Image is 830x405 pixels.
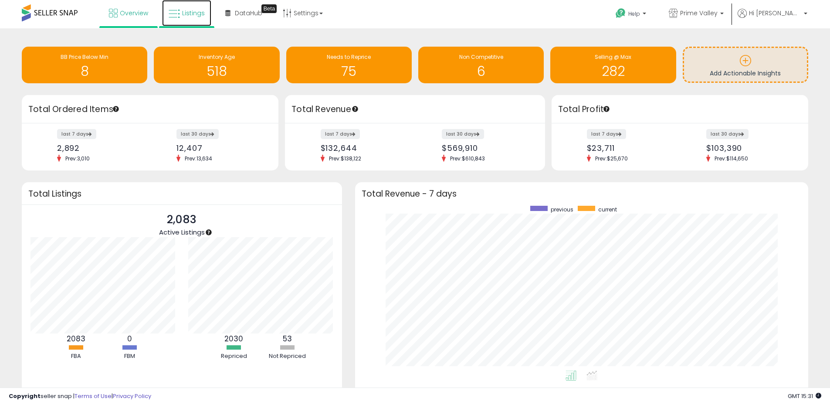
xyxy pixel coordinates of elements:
div: $132,644 [321,143,409,153]
b: 2030 [224,334,243,344]
label: last 7 days [57,129,96,139]
h1: 518 [158,64,275,78]
a: Terms of Use [75,392,112,400]
span: Prev: $114,650 [710,155,752,162]
div: 12,407 [176,143,263,153]
span: Inventory Age [199,53,235,61]
a: Needs to Reprice 75 [286,47,412,83]
span: current [598,206,617,213]
span: Active Listings [159,228,205,237]
span: Help [628,10,640,17]
div: 2,892 [57,143,144,153]
div: $103,390 [706,143,793,153]
span: Overview [120,9,148,17]
span: Prev: 13,634 [180,155,217,162]
div: Tooltip anchor [603,105,610,113]
div: FBM [104,352,156,361]
p: 2,083 [159,211,205,228]
label: last 30 days [176,129,219,139]
div: seller snap | | [9,392,151,401]
span: Add Actionable Insights [710,69,781,78]
b: 2083 [67,334,85,344]
a: Privacy Policy [113,392,151,400]
a: BB Price Below Min 8 [22,47,147,83]
a: Non Competitive 6 [418,47,544,83]
span: Non Competitive [459,53,503,61]
label: last 30 days [442,129,484,139]
div: Tooltip anchor [351,105,359,113]
span: Prev: $138,122 [325,155,366,162]
a: Inventory Age 518 [154,47,279,83]
label: last 7 days [321,129,360,139]
strong: Copyright [9,392,41,400]
div: $23,711 [587,143,674,153]
span: BB Price Below Min [61,53,108,61]
span: Selling @ Max [595,53,631,61]
div: Repriced [208,352,260,361]
b: 53 [283,334,292,344]
h3: Total Listings [28,191,335,197]
a: Help [609,1,655,28]
span: Listings [182,9,205,17]
span: Prime Valley [680,9,718,17]
a: Selling @ Max 282 [550,47,676,83]
h3: Total Revenue [291,103,539,116]
label: last 7 days [587,129,626,139]
h3: Total Ordered Items [28,103,272,116]
h3: Total Revenue - 7 days [362,191,802,197]
span: 2025-10-6 15:31 GMT [788,392,821,400]
a: Hi [PERSON_NAME] [738,9,807,28]
span: Prev: $610,843 [446,155,489,162]
i: Get Help [615,8,626,19]
div: FBA [50,352,102,361]
span: Needs to Reprice [327,53,371,61]
span: previous [551,206,573,213]
h1: 8 [26,64,143,78]
div: Not Repriced [261,352,314,361]
a: Add Actionable Insights [684,48,807,82]
b: 0 [127,334,132,344]
h1: 6 [423,64,539,78]
h1: 75 [291,64,407,78]
h1: 282 [555,64,671,78]
div: Tooltip anchor [261,4,277,13]
div: $569,910 [442,143,530,153]
div: Tooltip anchor [205,228,213,236]
h3: Total Profit [558,103,802,116]
label: last 30 days [706,129,749,139]
span: Hi [PERSON_NAME] [749,9,801,17]
div: Tooltip anchor [112,105,120,113]
span: Prev: $25,670 [591,155,632,162]
span: Prev: 3,010 [61,155,94,162]
span: DataHub [235,9,262,17]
